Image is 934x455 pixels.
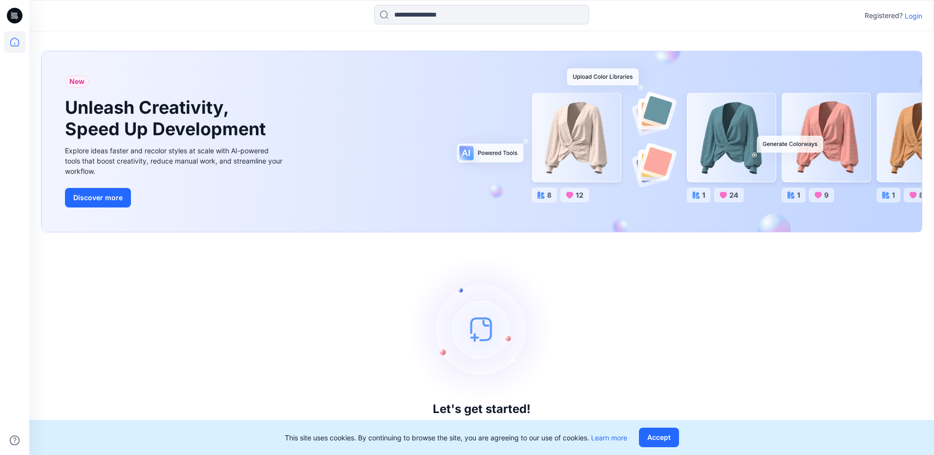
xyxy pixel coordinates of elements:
a: Discover more [65,188,285,207]
div: Explore ideas faster and recolor styles at scale with AI-powered tools that boost creativity, red... [65,145,285,176]
a: Learn more [591,434,627,442]
h1: Unleash Creativity, Speed Up Development [65,97,270,139]
p: Registered? [865,10,903,21]
h3: Let's get started! [433,402,531,416]
span: New [69,76,85,87]
button: Discover more [65,188,131,207]
p: Login [905,11,922,21]
button: Accept [639,428,679,447]
p: This site uses cookies. By continuing to browse the site, you are agreeing to our use of cookies. [285,433,627,443]
img: empty-state-image.svg [408,256,555,402]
